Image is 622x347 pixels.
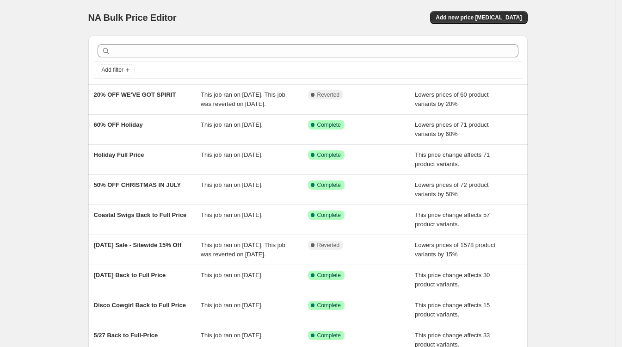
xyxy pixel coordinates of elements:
[415,242,495,258] span: Lowers prices of 1578 product variants by 15%
[430,11,527,24] button: Add new price [MEDICAL_DATA]
[201,332,263,339] span: This job ran on [DATE].
[201,302,263,309] span: This job ran on [DATE].
[98,64,135,75] button: Add filter
[94,121,143,128] span: 60% OFF Holiday
[94,332,158,339] span: 5/27 Back to Full-Price
[201,242,285,258] span: This job ran on [DATE]. This job was reverted on [DATE].
[415,211,490,228] span: This price change affects 57 product variants.
[317,302,341,309] span: Complete
[94,151,144,158] span: Holiday Full Price
[201,211,263,218] span: This job ran on [DATE].
[94,242,182,248] span: [DATE] Sale - Sitewide 15% Off
[94,302,186,309] span: Disco Cowgirl Back to Full Price
[102,66,123,74] span: Add filter
[317,332,341,339] span: Complete
[415,151,490,167] span: This price change affects 71 product variants.
[201,121,263,128] span: This job ran on [DATE].
[201,91,285,107] span: This job ran on [DATE]. This job was reverted on [DATE].
[94,211,187,218] span: Coastal Swigs Back to Full Price
[415,91,489,107] span: Lowers prices of 60 product variants by 20%
[415,121,489,137] span: Lowers prices of 71 product variants by 60%
[94,91,176,98] span: 20% OFF WE'VE GOT SPIRIT
[317,181,341,189] span: Complete
[201,181,263,188] span: This job ran on [DATE].
[415,181,489,198] span: Lowers prices of 72 product variants by 50%
[317,211,341,219] span: Complete
[415,302,490,318] span: This price change affects 15 product variants.
[88,12,177,23] span: NA Bulk Price Editor
[201,272,263,279] span: This job ran on [DATE].
[415,272,490,288] span: This price change affects 30 product variants.
[317,91,340,99] span: Reverted
[94,181,181,188] span: 50% OFF CHRISTMAS IN JULY
[317,242,340,249] span: Reverted
[94,272,166,279] span: [DATE] Back to Full Price
[317,151,341,159] span: Complete
[317,121,341,129] span: Complete
[201,151,263,158] span: This job ran on [DATE].
[317,272,341,279] span: Complete
[436,14,522,21] span: Add new price [MEDICAL_DATA]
